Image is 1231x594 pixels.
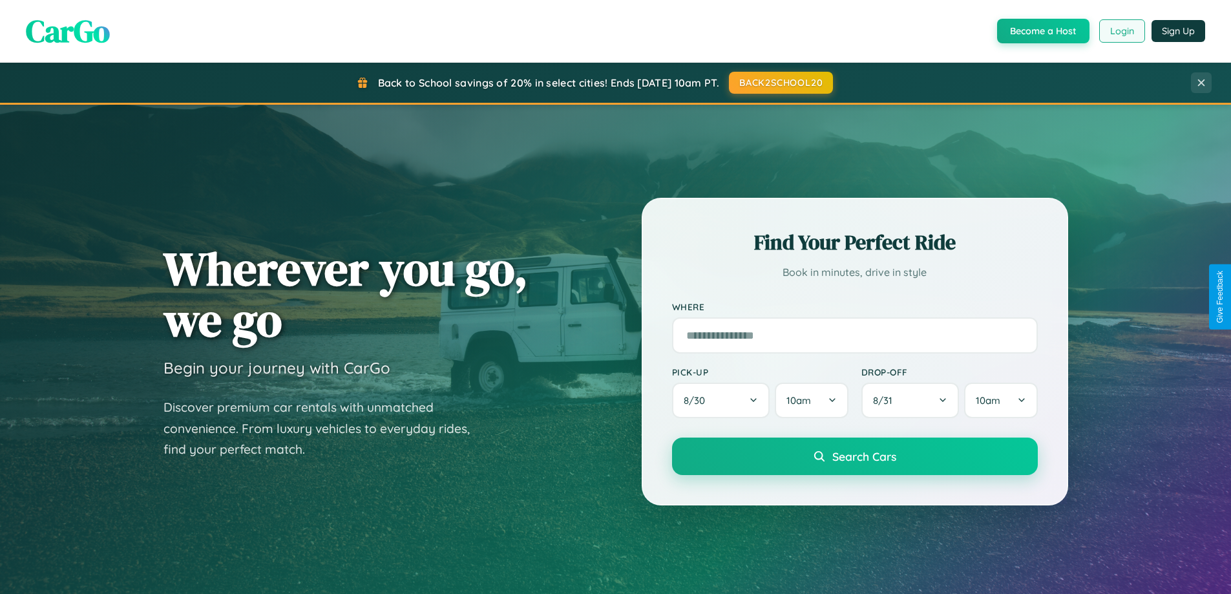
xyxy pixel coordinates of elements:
button: BACK2SCHOOL20 [729,72,833,94]
h3: Begin your journey with CarGo [163,358,390,377]
span: 10am [786,394,811,407]
label: Drop-off [861,366,1038,377]
button: 8/30 [672,383,770,418]
span: Search Cars [832,449,896,463]
span: Back to School savings of 20% in select cities! Ends [DATE] 10am PT. [378,76,719,89]
label: Where [672,301,1038,312]
span: 8 / 30 [684,394,711,407]
span: CarGo [26,10,110,52]
span: 10am [976,394,1000,407]
button: Login [1099,19,1145,43]
span: 8 / 31 [873,394,899,407]
p: Discover premium car rentals with unmatched convenience. From luxury vehicles to everyday rides, ... [163,397,487,460]
button: Sign Up [1152,20,1205,42]
button: 10am [775,383,848,418]
p: Book in minutes, drive in style [672,263,1038,282]
button: Search Cars [672,438,1038,475]
div: Give Feedback [1215,271,1225,323]
h1: Wherever you go, we go [163,243,528,345]
button: 10am [964,383,1037,418]
button: Become a Host [997,19,1089,43]
label: Pick-up [672,366,848,377]
h2: Find Your Perfect Ride [672,228,1038,257]
button: 8/31 [861,383,960,418]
